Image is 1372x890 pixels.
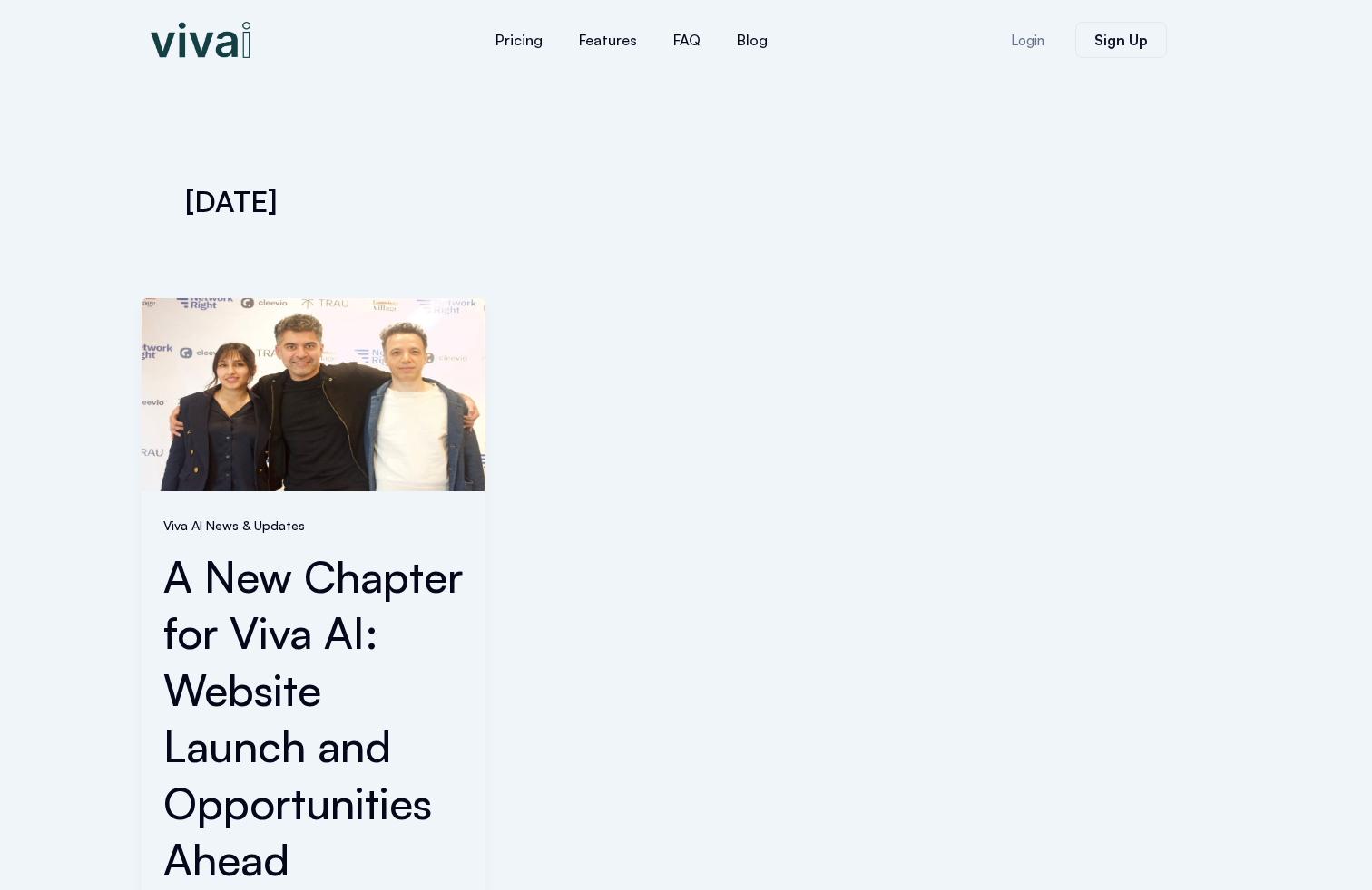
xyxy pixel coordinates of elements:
[163,518,305,533] a: Viva AI News & Updates
[561,18,655,62] a: Features
[477,18,561,62] a: Pricing
[989,23,1066,58] a: Login
[1075,22,1167,58] a: Sign Up
[1011,34,1044,47] span: Login
[163,549,463,886] a: A New Chapter for Viva AI: Website Launch and Opportunities Ahead
[655,18,719,62] a: FAQ
[1094,33,1148,47] span: Sign Up
[719,18,786,62] a: Blog
[185,181,1187,222] h1: [DATE]
[142,383,485,401] a: Read: A New Chapter for Viva AI: Website Launch and Opportunities Ahead
[368,18,895,62] nav: Menu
